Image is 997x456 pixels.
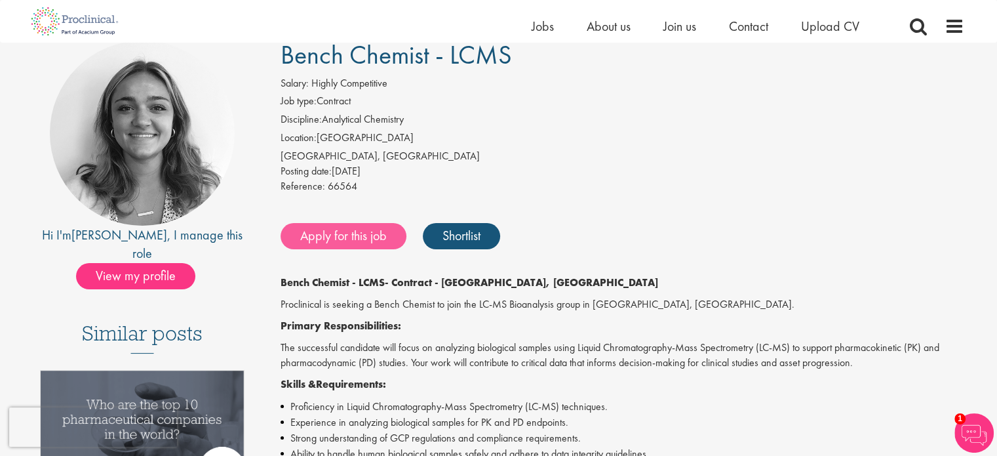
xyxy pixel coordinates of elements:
[281,76,309,91] label: Salary:
[729,18,768,35] a: Contact
[9,407,177,447] iframe: reCAPTCHA
[311,76,387,90] span: Highly Competitive
[281,179,325,194] label: Reference:
[316,377,386,391] strong: Requirements:
[423,223,500,249] a: Shortlist
[281,112,964,131] li: Analytical Chemistry
[281,164,332,178] span: Posting date:
[801,18,859,35] a: Upload CV
[532,18,554,35] a: Jobs
[50,41,235,226] img: imeage of recruiter Jackie Cerchio
[385,276,658,289] strong: - Contract - [GEOGRAPHIC_DATA], [GEOGRAPHIC_DATA]
[76,266,208,283] a: View my profile
[281,399,964,415] li: Proficiency in Liquid Chromatography-Mass Spectrometry (LC-MS) techniques.
[281,164,964,179] div: [DATE]
[281,94,317,109] label: Job type:
[281,276,385,289] strong: Bench Chemist - LCMS
[281,38,512,72] span: Bench Chemist - LCMS
[281,319,401,333] strong: Primary Responsibilities:
[71,226,167,243] a: [PERSON_NAME]
[281,149,964,164] div: [GEOGRAPHIC_DATA], [GEOGRAPHIC_DATA]
[281,430,964,446] li: Strong understanding of GCP regulations and compliance requirements.
[281,223,406,249] a: Apply for this job
[587,18,631,35] a: About us
[82,322,203,354] h3: Similar posts
[281,341,964,371] p: The successful candidate will focus on analyzing biological samples using Liquid Chromatography-M...
[328,179,357,193] span: 66564
[281,415,964,430] li: Experience in analyzing biological samples for PK and PD endpoints.
[33,226,252,263] div: Hi I'm , I manage this role
[281,112,322,127] label: Discipline:
[954,413,966,425] span: 1
[76,263,195,289] span: View my profile
[281,377,316,391] strong: Skills &
[281,94,964,112] li: Contract
[281,131,964,149] li: [GEOGRAPHIC_DATA]
[663,18,696,35] a: Join us
[281,297,964,312] p: Proclinical is seeking a Bench Chemist to join the LC-MS Bioanalysis group in [GEOGRAPHIC_DATA], ...
[954,413,994,453] img: Chatbot
[281,131,317,146] label: Location:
